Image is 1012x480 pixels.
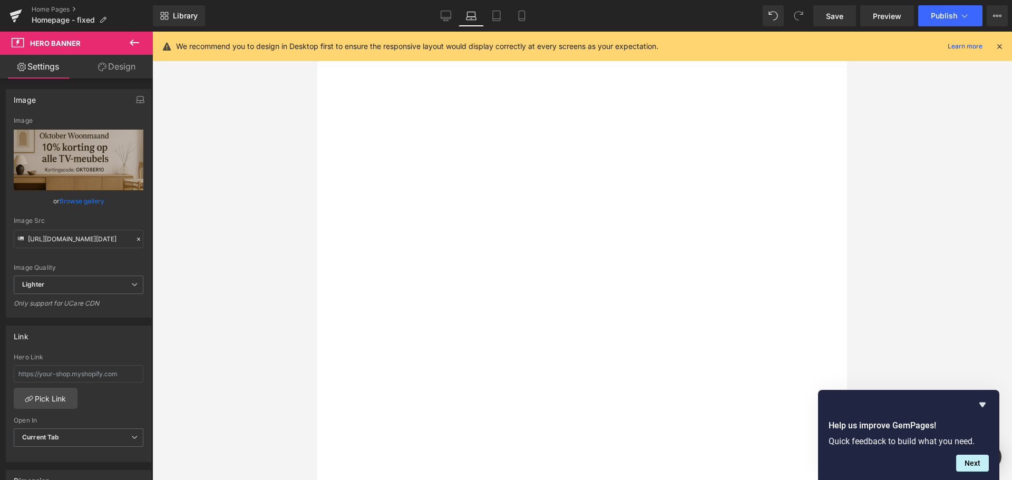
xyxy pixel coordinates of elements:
[32,16,95,24] span: Homepage - fixed
[943,40,987,53] a: Learn more
[931,12,957,20] span: Publish
[153,5,205,26] a: New Library
[829,398,989,472] div: Help us improve GemPages!
[873,11,901,22] span: Preview
[987,5,1008,26] button: More
[14,195,143,207] div: or
[788,5,809,26] button: Redo
[433,5,459,26] a: Desktop
[30,39,81,47] span: Hero Banner
[14,417,143,424] div: Open In
[459,5,484,26] a: Laptop
[918,5,982,26] button: Publish
[14,299,143,315] div: Only support for UCare CDN
[176,41,658,52] p: We recommend you to design in Desktop first to ensure the responsive layout would display correct...
[60,192,104,210] a: Browse gallery
[956,455,989,472] button: Next question
[14,264,143,271] div: Image Quality
[860,5,914,26] a: Preview
[484,5,509,26] a: Tablet
[976,398,989,411] button: Hide survey
[32,5,153,14] a: Home Pages
[173,11,198,21] span: Library
[22,280,44,288] b: Lighter
[14,90,36,104] div: Image
[763,5,784,26] button: Undo
[14,117,143,124] div: Image
[826,11,843,22] span: Save
[14,217,143,224] div: Image Src
[22,433,60,441] b: Current Tab
[509,5,534,26] a: Mobile
[14,388,77,409] a: Pick Link
[79,55,155,79] a: Design
[14,365,143,383] input: https://your-shop.myshopify.com
[829,419,989,432] h2: Help us improve GemPages!
[14,326,28,341] div: Link
[14,354,143,361] div: Hero Link
[14,230,143,248] input: Link
[829,436,989,446] p: Quick feedback to build what you need.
